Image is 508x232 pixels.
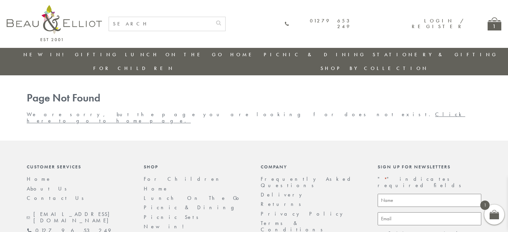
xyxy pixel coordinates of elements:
[261,201,305,208] a: Returns
[488,17,501,30] a: 1
[261,191,305,198] a: Delivery
[109,17,212,31] input: SEARCH
[144,185,168,192] a: Home
[284,18,351,30] a: 01279 653 249
[378,212,481,225] input: Email
[27,164,130,169] div: Customer Services
[27,185,71,192] a: About Us
[144,223,189,230] a: New in!
[261,210,346,217] a: Privacy Policy
[20,92,488,124] div: We are sorry, but the page you are looking for does not exist.
[480,201,490,210] span: 1
[27,211,130,224] a: [EMAIL_ADDRESS][DOMAIN_NAME]
[412,17,464,30] a: Login / Register
[27,111,465,124] a: Click here to go to home page.
[373,51,498,58] a: Stationery & Gifting
[378,176,481,188] p: " " indicates required fields
[27,195,88,202] a: Contact Us
[27,92,481,104] h1: Page Not Found
[144,164,247,169] div: Shop
[378,164,481,169] div: Sign up for newsletters
[144,175,224,182] a: For Children
[261,164,364,169] div: Company
[27,175,51,182] a: Home
[321,65,428,72] a: Shop by collection
[378,194,481,207] input: Name
[125,51,224,58] a: Lunch On The Go
[144,204,241,211] a: Picnic & Dining
[230,51,257,58] a: Home
[93,65,174,72] a: For Children
[7,5,102,41] img: logo
[144,195,243,202] a: Lunch On The Go
[261,175,355,188] a: Frequently Asked Questions
[144,214,203,221] a: Picnic Sets
[75,51,118,58] a: Gifting
[23,51,68,58] a: New in!
[264,51,366,58] a: Picnic & Dining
